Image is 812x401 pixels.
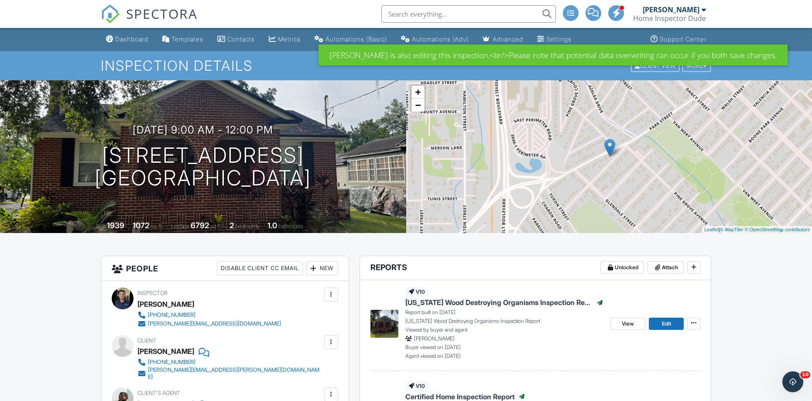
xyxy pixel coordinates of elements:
[319,45,788,65] div: [PERSON_NAME] is also editing this inspection.<br/>Please note that potential data overwriting ca...
[101,58,712,73] h1: Inspection Details
[631,60,679,72] div: Client View
[137,311,281,319] a: [PHONE_NUMBER]
[265,31,304,48] a: Metrics
[101,12,198,30] a: SPECTORA
[412,35,469,43] div: Automations (Adv)
[133,124,273,136] h3: [DATE] 9:00 am - 12:00 pm
[148,320,281,327] div: [PERSON_NAME][EMAIL_ADDRESS][DOMAIN_NAME]
[115,35,148,43] div: Dashboard
[137,298,194,311] div: [PERSON_NAME]
[311,31,391,48] a: Automations (Basic)
[96,223,106,230] span: Built
[381,5,556,23] input: Search everything...
[137,367,322,380] a: [PERSON_NAME][EMAIL_ADDRESS][PERSON_NAME][DOMAIN_NAME]
[151,223,163,230] span: sq. ft.
[95,144,311,190] h1: [STREET_ADDRESS] [GEOGRAPHIC_DATA]
[493,35,523,43] div: Advanced
[210,223,221,230] span: sq.ft.
[643,5,699,14] div: [PERSON_NAME]
[479,31,527,48] a: Advanced
[227,35,255,43] div: Contacts
[137,290,168,296] span: Inspector
[278,35,301,43] div: Metrics
[191,221,209,230] div: 6792
[137,390,180,396] span: Client's Agent
[235,223,259,230] span: bedrooms
[647,31,710,48] a: Support Center
[633,14,706,23] div: Home Inspector Dude
[397,31,472,48] a: Automations (Advanced)
[720,227,743,232] a: © MapTiler
[660,35,706,43] div: Support Center
[745,227,810,232] a: © OpenStreetMap contributors
[306,261,338,275] div: New
[704,227,719,232] a: Leaflet
[101,256,349,281] h3: People
[534,31,575,48] a: Settings
[171,223,189,230] span: Lot Size
[126,4,198,23] span: SPECTORA
[159,31,207,48] a: Templates
[148,359,195,366] div: [PHONE_NUMBER]
[782,371,803,392] iframe: Intercom live chat
[107,221,124,230] div: 1939
[148,367,322,380] div: [PERSON_NAME][EMAIL_ADDRESS][PERSON_NAME][DOMAIN_NAME]
[137,345,194,358] div: [PERSON_NAME]
[133,221,149,230] div: 1072
[137,319,281,328] a: [PERSON_NAME][EMAIL_ADDRESS][DOMAIN_NAME]
[682,60,711,72] div: More
[630,62,682,69] a: Client View
[411,86,425,99] a: Zoom in
[101,4,120,24] img: The Best Home Inspection Software - Spectora
[267,221,277,230] div: 1.0
[217,261,303,275] div: Disable Client CC Email
[230,221,234,230] div: 2
[411,99,425,112] a: Zoom out
[137,358,322,367] a: [PHONE_NUMBER]
[214,31,258,48] a: Contacts
[171,35,203,43] div: Templates
[702,226,812,233] div: |
[103,31,152,48] a: Dashboard
[800,371,810,378] span: 10
[278,223,303,230] span: bathrooms
[148,312,195,319] div: [PHONE_NUMBER]
[546,35,572,43] div: Settings
[137,337,156,344] span: Client
[325,35,387,43] div: Automations (Basic)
